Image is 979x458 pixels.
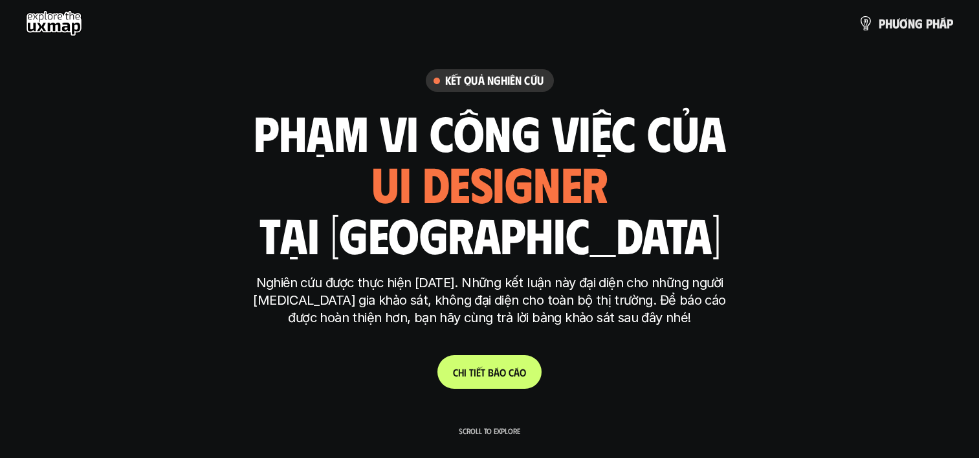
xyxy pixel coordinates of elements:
span: h [932,16,940,30]
span: c [509,366,514,378]
span: á [940,16,947,30]
span: i [474,366,476,378]
p: Scroll to explore [459,426,520,435]
span: h [458,366,464,378]
span: i [464,366,467,378]
span: ư [892,16,899,30]
span: o [520,366,526,378]
span: á [514,366,520,378]
a: Chitiếtbáocáo [437,355,542,389]
span: o [500,366,506,378]
span: h [885,16,892,30]
span: n [908,16,915,30]
h1: phạm vi công việc của [254,105,726,159]
span: á [494,366,500,378]
a: phươngpháp [858,10,953,36]
span: t [469,366,474,378]
span: g [915,16,923,30]
span: t [481,366,485,378]
h1: tại [GEOGRAPHIC_DATA] [259,207,720,261]
span: ơ [899,16,908,30]
span: ế [476,366,481,378]
span: p [879,16,885,30]
span: b [488,366,494,378]
p: Nghiên cứu được thực hiện [DATE]. Những kết luận này đại diện cho những người [MEDICAL_DATA] gia ... [247,274,732,327]
h6: Kết quả nghiên cứu [445,73,544,88]
span: C [453,366,458,378]
span: p [926,16,932,30]
span: p [947,16,953,30]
